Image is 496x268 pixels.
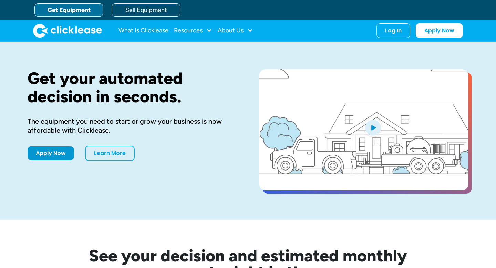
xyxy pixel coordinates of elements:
a: Learn More [85,146,135,161]
div: Resources [174,24,212,38]
img: Blue play button logo on a light blue circular background [364,118,382,137]
a: Sell Equipment [112,3,180,17]
h1: Get your automated decision in seconds. [28,69,237,106]
div: Log In [385,27,402,34]
div: The equipment you need to start or grow your business is now affordable with Clicklease. [28,117,237,135]
a: Apply Now [28,146,74,160]
div: About Us [218,24,253,38]
a: home [33,24,102,38]
img: Clicklease logo [33,24,102,38]
a: open lightbox [259,69,468,190]
a: What Is Clicklease [118,24,168,38]
a: Apply Now [416,23,463,38]
a: Get Equipment [34,3,103,17]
